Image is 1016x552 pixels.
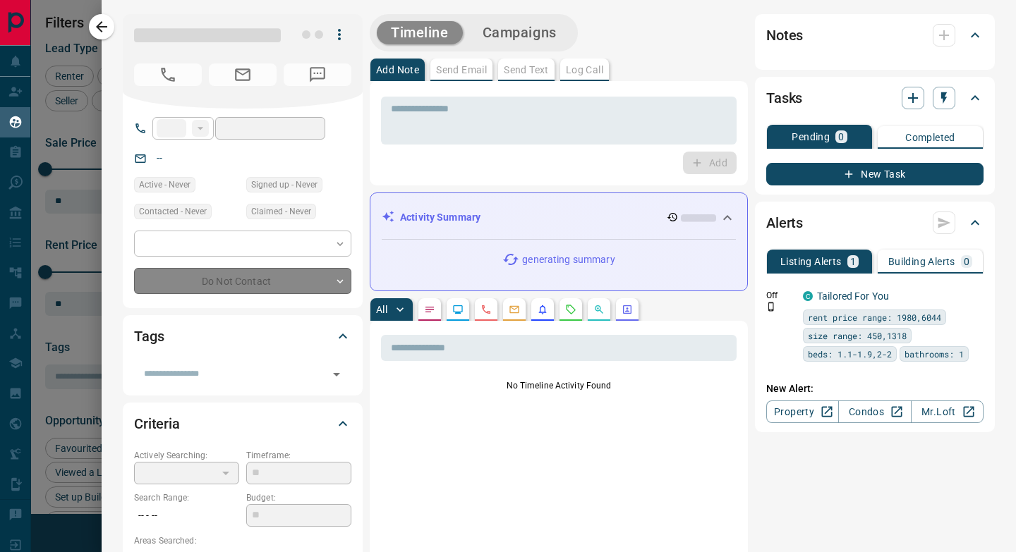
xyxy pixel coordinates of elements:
a: Tailored For You [817,290,889,302]
h2: Tags [134,325,164,348]
span: Active - Never [139,178,190,192]
svg: Emails [509,304,520,315]
p: Completed [905,133,955,142]
h2: Alerts [766,211,803,234]
p: New Alert: [766,381,984,396]
svg: Calls [480,304,492,315]
button: Campaigns [468,21,571,44]
div: condos.ca [803,291,813,301]
p: Budget: [246,491,351,504]
div: Alerts [766,206,984,240]
p: Add Note [376,65,419,75]
div: Notes [766,18,984,52]
svg: Opportunities [593,304,605,315]
span: bathrooms: 1 [905,347,964,361]
p: 0 [964,257,969,266]
p: -- - -- [134,504,239,527]
p: Search Range: [134,491,239,504]
span: No Email [209,63,277,86]
span: No Number [134,63,202,86]
p: Pending [792,132,830,142]
h2: Criteria [134,412,180,435]
button: Open [327,364,346,384]
p: All [376,305,387,314]
p: Activity Summary [400,210,480,225]
a: -- [157,152,162,164]
p: No Timeline Activity Found [381,379,737,392]
p: Building Alerts [888,257,955,266]
div: Tags [134,319,351,353]
div: Tasks [766,81,984,115]
span: size range: 450,1318 [808,329,907,343]
button: Timeline [377,21,463,44]
h2: Notes [766,24,803,47]
svg: Notes [424,304,435,315]
button: New Task [766,163,984,185]
p: Actively Searching: [134,449,239,462]
svg: Listing Alerts [537,304,548,315]
svg: Agent Actions [622,304,633,315]
svg: Requests [565,304,576,315]
p: 1 [850,257,856,266]
span: Signed up - Never [251,178,317,192]
h2: Tasks [766,87,802,109]
svg: Lead Browsing Activity [452,304,464,315]
p: Off [766,289,794,302]
span: No Number [284,63,351,86]
span: Contacted - Never [139,204,207,219]
div: Activity Summary [382,204,736,231]
span: beds: 1.1-1.9,2-2 [808,347,892,361]
span: Claimed - Never [251,204,311,219]
a: Property [766,400,839,423]
svg: Push Notification Only [766,302,776,312]
p: 0 [838,132,844,142]
span: rent price range: 1980,6044 [808,310,941,324]
p: Areas Searched: [134,534,351,547]
p: Listing Alerts [780,257,842,266]
div: Criteria [134,407,351,441]
p: Timeframe: [246,449,351,462]
a: Mr.Loft [911,400,984,423]
p: generating summary [522,252,615,267]
a: Condos [838,400,911,423]
div: Do Not Contact [134,268,351,294]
